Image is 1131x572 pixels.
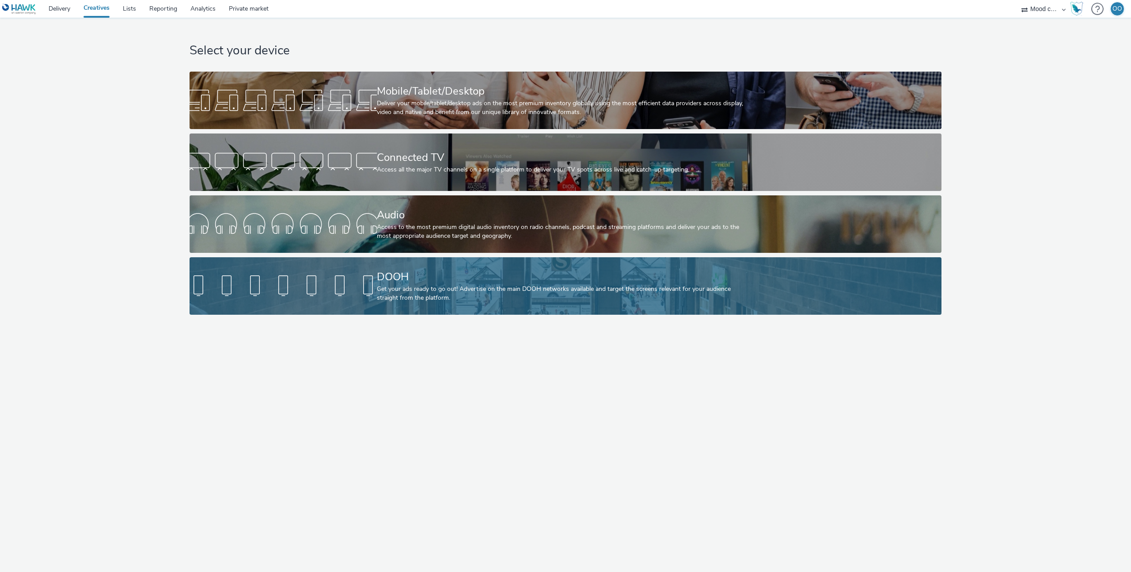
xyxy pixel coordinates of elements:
[190,257,941,315] a: DOOHGet your ads ready to go out! Advertise on the main DOOH networks available and target the sc...
[377,207,751,223] div: Audio
[190,195,941,253] a: AudioAccess to the most premium digital audio inventory on radio channels, podcast and streaming ...
[1112,2,1122,15] div: OO
[377,150,751,165] div: Connected TV
[377,165,751,174] div: Access all the major TV channels on a single platform to deliver your TV spots across live and ca...
[377,269,751,285] div: DOOH
[190,72,941,129] a: Mobile/Tablet/DesktopDeliver your mobile/tablet/desktop ads on the most premium inventory globall...
[1070,2,1087,16] a: Hawk Academy
[2,4,36,15] img: undefined Logo
[1070,2,1083,16] img: Hawk Academy
[377,99,751,117] div: Deliver your mobile/tablet/desktop ads on the most premium inventory globally using the most effi...
[377,223,751,241] div: Access to the most premium digital audio inventory on radio channels, podcast and streaming platf...
[377,84,751,99] div: Mobile/Tablet/Desktop
[190,42,941,59] h1: Select your device
[190,133,941,191] a: Connected TVAccess all the major TV channels on a single platform to deliver your TV spots across...
[377,285,751,303] div: Get your ads ready to go out! Advertise on the main DOOH networks available and target the screen...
